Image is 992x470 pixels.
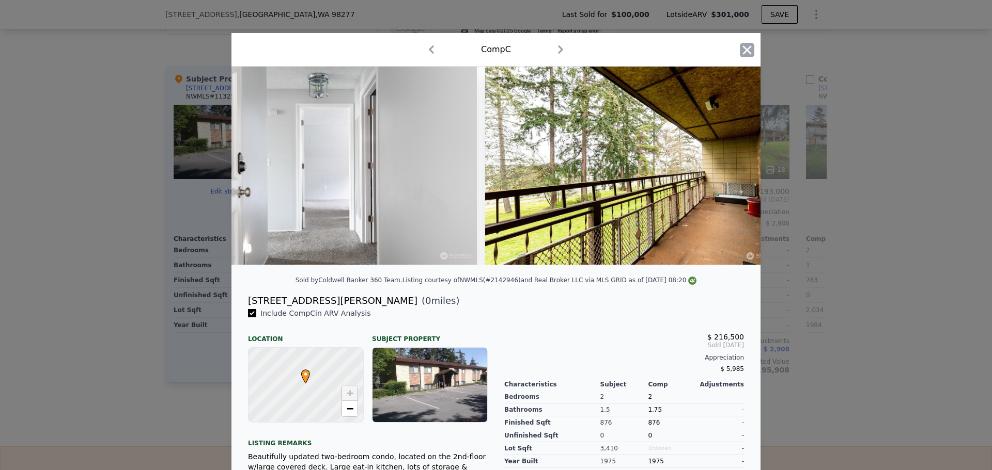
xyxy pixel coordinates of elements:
div: Unknown [648,442,696,455]
div: - [696,429,744,442]
span: 2 [648,393,652,400]
div: 1.75 [648,403,696,416]
div: Characteristics [504,380,600,388]
span: Sold [DATE] [504,341,744,349]
div: - [696,391,744,403]
div: Finished Sqft [504,416,600,429]
div: Location [248,327,364,343]
div: Lot Sqft [504,442,600,455]
span: + [347,386,353,399]
span: $ 216,500 [707,333,744,341]
div: - [696,455,744,468]
a: Zoom in [342,385,358,401]
a: Zoom out [342,401,358,416]
span: ( miles) [417,294,460,308]
div: - [696,416,744,429]
div: 2 [600,391,648,403]
div: Subject Property [372,327,488,343]
div: 3,410 [600,442,648,455]
span: • [299,366,313,382]
div: • [299,369,305,376]
div: Bedrooms [504,391,600,403]
div: Bathrooms [504,403,600,416]
span: − [347,402,353,415]
span: 876 [648,419,660,426]
div: 1975 [600,455,648,468]
div: 1975 [648,455,696,468]
div: Listing courtesy of NWMLS (#2142946) and Real Broker LLC via MLS GRID as of [DATE] 08:20 [402,277,697,284]
div: - [696,442,744,455]
div: Comp [648,380,696,388]
div: [STREET_ADDRESS][PERSON_NAME] [248,294,417,308]
span: $ 5,985 [720,365,744,372]
div: Appreciation [504,353,744,362]
span: 0 [425,295,431,306]
span: Include Comp C in ARV Analysis [256,309,375,317]
img: Property Img [179,67,476,265]
img: NWMLS Logo [688,277,696,285]
span: 0 [648,432,652,439]
img: Property Img [485,67,783,265]
div: - [696,403,744,416]
div: 876 [600,416,648,429]
div: Subject [600,380,648,388]
div: Year Built [504,455,600,468]
div: Adjustments [696,380,744,388]
div: Unfinished Sqft [504,429,600,442]
div: 0 [600,429,648,442]
div: Comp C [481,43,511,56]
div: Listing remarks [248,431,488,447]
div: 1.5 [600,403,648,416]
div: Sold by Coldwell Banker 360 Team . [296,277,402,284]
